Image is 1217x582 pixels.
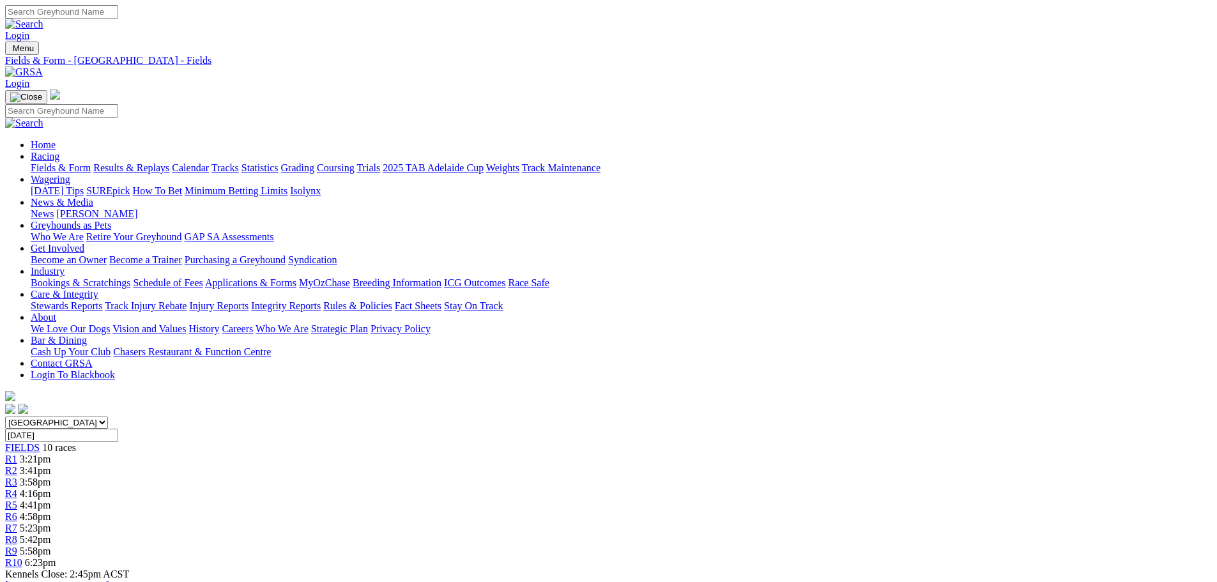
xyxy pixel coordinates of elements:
a: R3 [5,477,17,487]
a: R9 [5,546,17,556]
a: Fields & Form [31,162,91,173]
span: 3:58pm [20,477,51,487]
a: Results & Replays [93,162,169,173]
a: Isolynx [290,185,321,196]
a: GAP SA Assessments [185,231,274,242]
a: Strategic Plan [311,323,368,334]
a: Rules & Policies [323,300,392,311]
span: R6 [5,511,17,522]
a: Syndication [288,254,337,265]
a: Login [5,30,29,41]
a: Coursing [317,162,355,173]
div: Racing [31,162,1212,174]
a: Become a Trainer [109,254,182,265]
a: Breeding Information [353,277,441,288]
a: Applications & Forms [205,277,296,288]
div: News & Media [31,208,1212,220]
input: Select date [5,429,118,442]
div: Industry [31,277,1212,289]
img: twitter.svg [18,404,28,414]
a: About [31,312,56,323]
a: Home [31,139,56,150]
img: logo-grsa-white.png [50,89,60,100]
a: Integrity Reports [251,300,321,311]
img: Close [10,92,42,102]
a: Industry [31,266,65,277]
a: Schedule of Fees [133,277,203,288]
a: Tracks [211,162,239,173]
a: Vision and Values [112,323,186,334]
span: 5:23pm [20,523,51,533]
a: Care & Integrity [31,289,98,300]
a: 2025 TAB Adelaide Cup [383,162,484,173]
a: News [31,208,54,219]
span: 4:41pm [20,500,51,510]
span: Menu [13,43,34,53]
span: 5:58pm [20,546,51,556]
a: Injury Reports [189,300,249,311]
div: Bar & Dining [31,346,1212,358]
a: Privacy Policy [371,323,431,334]
a: Calendar [172,162,209,173]
a: Careers [222,323,253,334]
a: Chasers Restaurant & Function Centre [113,346,271,357]
a: Wagering [31,174,70,185]
a: News & Media [31,197,93,208]
div: About [31,323,1212,335]
span: FIELDS [5,442,40,453]
img: Search [5,19,43,30]
span: 3:21pm [20,454,51,464]
a: R1 [5,454,17,464]
a: SUREpick [86,185,130,196]
a: Racing [31,151,59,162]
a: Minimum Betting Limits [185,185,287,196]
a: Retire Your Greyhound [86,231,182,242]
div: Wagering [31,185,1212,197]
span: 3:41pm [20,465,51,476]
div: Get Involved [31,254,1212,266]
a: Bookings & Scratchings [31,277,130,288]
a: R7 [5,523,17,533]
a: Weights [486,162,519,173]
a: Who We Are [31,231,84,242]
div: Care & Integrity [31,300,1212,312]
span: 4:16pm [20,488,51,499]
a: Fact Sheets [395,300,441,311]
a: Grading [281,162,314,173]
div: Fields & Form - [GEOGRAPHIC_DATA] - Fields [5,55,1212,66]
a: [PERSON_NAME] [56,208,137,219]
a: Track Injury Rebate [105,300,187,311]
span: 10 races [42,442,76,453]
a: Race Safe [508,277,549,288]
a: Greyhounds as Pets [31,220,111,231]
a: Stewards Reports [31,300,102,311]
a: Login [5,78,29,89]
span: 6:23pm [25,557,56,568]
div: Greyhounds as Pets [31,231,1212,243]
a: Purchasing a Greyhound [185,254,286,265]
img: facebook.svg [5,404,15,414]
img: Search [5,118,43,129]
a: Stay On Track [444,300,503,311]
a: Cash Up Your Club [31,346,111,357]
a: [DATE] Tips [31,185,84,196]
span: Kennels Close: 2:45pm ACST [5,569,129,579]
a: History [188,323,219,334]
a: R2 [5,465,17,476]
a: Become an Owner [31,254,107,265]
span: 5:42pm [20,534,51,545]
a: Login To Blackbook [31,369,115,380]
a: MyOzChase [299,277,350,288]
span: R10 [5,557,22,568]
a: R8 [5,534,17,545]
button: Toggle navigation [5,42,39,55]
a: Bar & Dining [31,335,87,346]
a: How To Bet [133,185,183,196]
a: R5 [5,500,17,510]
